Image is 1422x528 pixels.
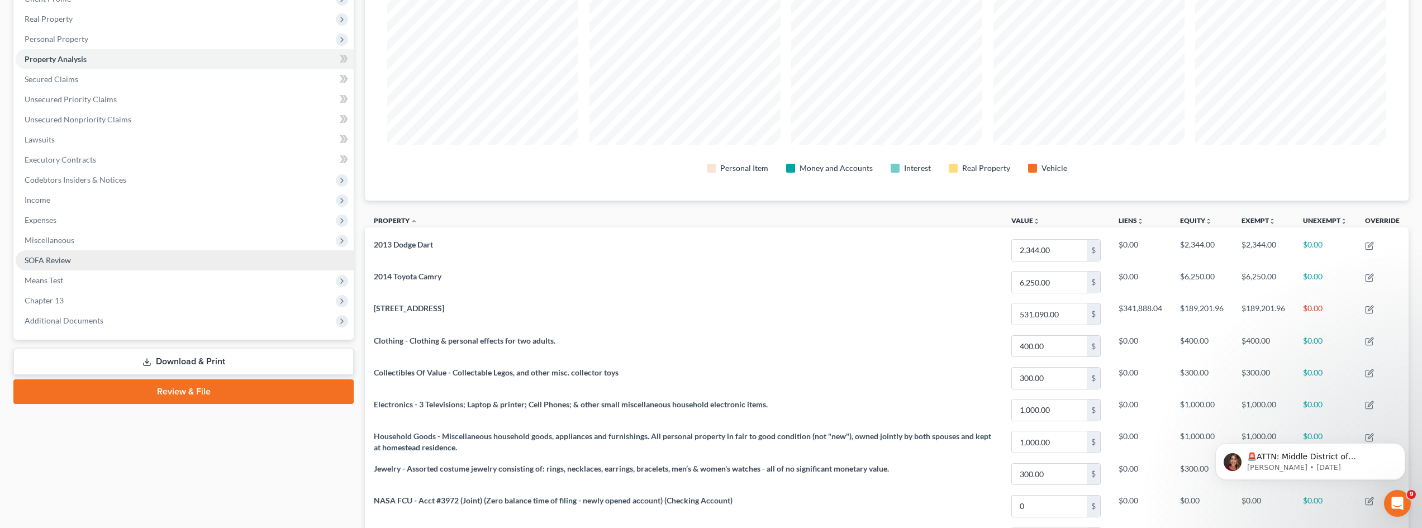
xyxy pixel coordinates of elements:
[1180,216,1212,225] a: Equityunfold_more
[1087,464,1100,485] div: $
[1110,298,1171,330] td: $341,888.04
[374,431,991,452] span: Household Goods - Miscellaneous household goods, appliances and furnishings. All personal propert...
[1110,458,1171,490] td: $0.00
[16,69,354,89] a: Secured Claims
[1233,394,1294,426] td: $1,000.00
[374,272,441,281] span: 2014 Toyota Camry
[16,110,354,130] a: Unsecured Nonpriority Claims
[1087,368,1100,389] div: $
[1041,163,1067,174] div: Vehicle
[720,163,768,174] div: Personal Item
[1294,234,1356,266] td: $0.00
[13,379,354,404] a: Review & File
[1087,336,1100,357] div: $
[25,115,131,124] span: Unsecured Nonpriority Claims
[1087,240,1100,261] div: $
[1012,431,1087,453] input: 0.00
[1011,216,1040,225] a: Valueunfold_more
[374,496,733,505] span: NASA FCU - Acct #3972 (Joint) (Zero balance time of filing - newly opened account) (Checking Acco...
[25,135,55,144] span: Lawsuits
[1171,458,1233,490] td: $300.00
[25,74,78,84] span: Secured Claims
[1171,298,1233,330] td: $189,201.96
[1012,336,1087,357] input: 0.00
[1205,218,1212,225] i: unfold_more
[1384,490,1411,517] iframe: Intercom live chat
[16,250,354,270] a: SOFA Review
[25,14,73,23] span: Real Property
[1199,420,1422,498] iframe: Intercom notifications message
[1407,490,1416,499] span: 9
[1110,362,1171,394] td: $0.00
[962,163,1010,174] div: Real Property
[1012,464,1087,485] input: 0.00
[1087,272,1100,293] div: $
[1233,490,1294,522] td: $0.00
[1269,218,1276,225] i: unfold_more
[374,303,444,313] span: [STREET_ADDRESS]
[1233,362,1294,394] td: $300.00
[1137,218,1144,225] i: unfold_more
[25,296,64,305] span: Chapter 13
[1012,399,1087,421] input: 0.00
[1110,490,1171,522] td: $0.00
[1171,394,1233,426] td: $1,000.00
[13,349,354,375] a: Download & Print
[1294,298,1356,330] td: $0.00
[25,155,96,164] span: Executory Contracts
[1110,267,1171,298] td: $0.00
[16,130,354,150] a: Lawsuits
[25,275,63,285] span: Means Test
[1233,234,1294,266] td: $2,344.00
[16,49,354,69] a: Property Analysis
[1233,330,1294,362] td: $400.00
[1012,240,1087,261] input: 0.00
[904,163,931,174] div: Interest
[1294,362,1356,394] td: $0.00
[1012,272,1087,293] input: 0.00
[374,216,417,225] a: Property expand_less
[25,54,87,64] span: Property Analysis
[374,336,555,345] span: Clothing - Clothing & personal effects for two adults.
[1110,426,1171,458] td: $0.00
[1171,267,1233,298] td: $6,250.00
[1242,216,1276,225] a: Exemptunfold_more
[25,175,126,184] span: Codebtors Insiders & Notices
[1087,399,1100,421] div: $
[374,368,619,377] span: Collectibles Of Value - Collectable Legos, and other misc. collector toys
[1233,267,1294,298] td: $6,250.00
[25,195,50,204] span: Income
[1303,216,1347,225] a: Unexemptunfold_more
[16,89,354,110] a: Unsecured Priority Claims
[1110,330,1171,362] td: $0.00
[1294,267,1356,298] td: $0.00
[1087,496,1100,517] div: $
[1110,234,1171,266] td: $0.00
[25,94,117,104] span: Unsecured Priority Claims
[1087,303,1100,325] div: $
[1171,490,1233,522] td: $0.00
[800,163,873,174] div: Money and Accounts
[1171,426,1233,458] td: $1,000.00
[1012,496,1087,517] input: 0.00
[25,235,74,245] span: Miscellaneous
[1119,216,1144,225] a: Liensunfold_more
[25,316,103,325] span: Additional Documents
[1356,210,1409,235] th: Override
[374,464,889,473] span: Jewelry - Assorted costume jewelry consisting of: rings, necklaces, earrings, bracelets, men’s & ...
[25,255,71,265] span: SOFA Review
[1294,394,1356,426] td: $0.00
[1233,298,1294,330] td: $189,201.96
[1294,490,1356,522] td: $0.00
[1171,234,1233,266] td: $2,344.00
[1012,303,1087,325] input: 0.00
[25,34,88,44] span: Personal Property
[16,150,354,170] a: Executory Contracts
[1087,431,1100,453] div: $
[374,240,433,249] span: 2013 Dodge Dart
[1033,218,1040,225] i: unfold_more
